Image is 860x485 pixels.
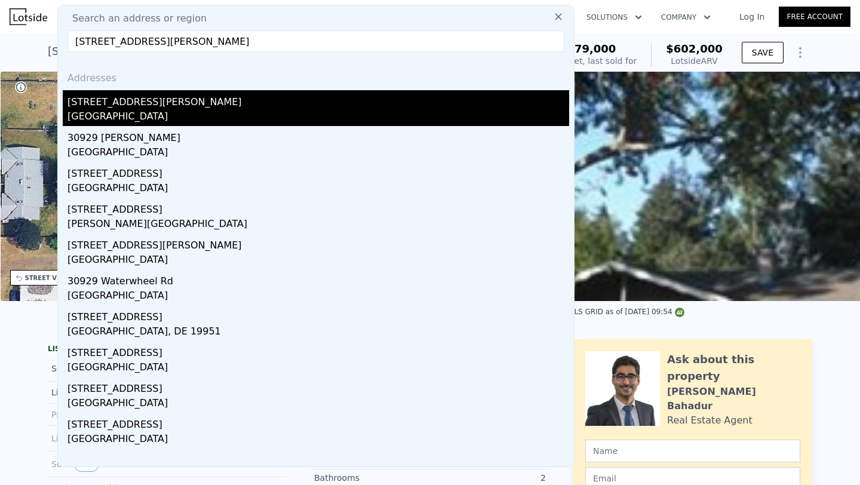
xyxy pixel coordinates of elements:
div: Sold [51,456,158,472]
div: [PERSON_NAME] Bahadur [667,385,800,413]
div: [STREET_ADDRESS] [67,341,569,360]
div: Sold [51,361,158,376]
div: [STREET_ADDRESS] [67,377,569,396]
input: Enter an address, city, region, neighborhood or zip code [67,30,564,52]
div: [GEOGRAPHIC_DATA] [67,181,569,198]
div: 30929 [PERSON_NAME] [67,126,569,145]
div: [GEOGRAPHIC_DATA] [67,109,569,126]
div: [STREET_ADDRESS] [67,305,569,324]
a: Free Account [779,7,850,27]
span: $602,000 [666,42,723,55]
a: Log In [725,11,779,23]
div: [STREET_ADDRESS] [67,162,569,181]
button: Solutions [577,7,652,28]
div: Price Decrease [51,409,158,420]
div: LISTING & SALE HISTORY [48,344,287,356]
div: [STREET_ADDRESS][PERSON_NAME] [67,90,569,109]
div: [GEOGRAPHIC_DATA] [67,288,569,305]
img: NWMLS Logo [675,308,684,317]
div: Ask about this property [667,351,800,385]
div: Off Market, last sold for [539,55,637,67]
button: Show Options [788,41,812,65]
div: [GEOGRAPHIC_DATA] [67,253,569,269]
div: Listed [51,386,158,398]
div: [GEOGRAPHIC_DATA] [67,360,569,377]
div: STREET VIEW [25,274,70,283]
button: Company [652,7,720,28]
span: Search an address or region [63,11,207,26]
div: Listed [51,431,158,446]
div: 2 [430,472,546,484]
div: [STREET_ADDRESS] [67,198,569,217]
div: Real Estate Agent [667,413,752,428]
div: [PERSON_NAME][GEOGRAPHIC_DATA] [67,217,569,234]
button: SAVE [742,42,784,63]
div: [GEOGRAPHIC_DATA] [67,432,569,449]
div: Bathrooms [314,472,430,484]
div: [GEOGRAPHIC_DATA], DE 19951 [67,324,569,341]
div: [GEOGRAPHIC_DATA] [67,145,569,162]
div: [STREET_ADDRESS][PERSON_NAME] , Parkland , WA 98444 [48,43,359,60]
div: 30929 Waterwheel Rd [67,269,569,288]
input: Name [585,440,800,462]
div: [STREET_ADDRESS][PERSON_NAME] [67,234,569,253]
div: Addresses [63,62,569,90]
span: $179,000 [560,42,616,55]
div: [STREET_ADDRESS] [67,413,569,432]
img: Lotside [10,8,47,25]
div: [GEOGRAPHIC_DATA] [67,396,569,413]
div: Lotside ARV [666,55,723,67]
